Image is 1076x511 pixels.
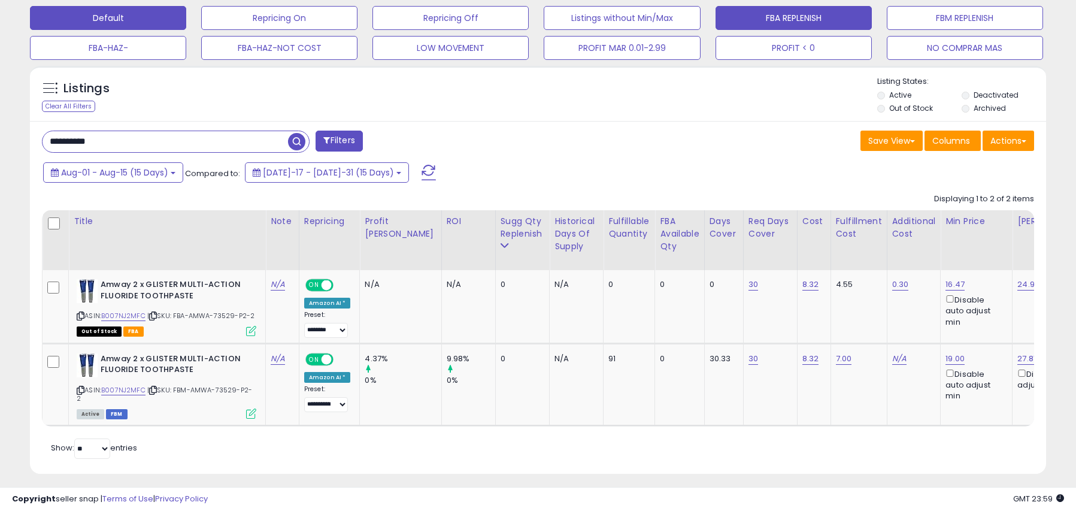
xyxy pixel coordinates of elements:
p: Listing States: [877,76,1046,87]
a: N/A [271,279,285,291]
div: N/A [554,353,594,364]
div: Min Price [945,215,1007,228]
img: 41xuO2TqSoS._SL40_.jpg [77,353,98,377]
span: [DATE]-17 - [DATE]-31 (15 Days) [263,167,394,179]
button: Columns [925,131,981,151]
a: 0.30 [892,279,909,291]
div: ROI [447,215,490,228]
a: 8.32 [802,279,819,291]
button: PROFIT < 0 [716,36,872,60]
button: LOW MOVEMENT [372,36,529,60]
div: seller snap | | [12,494,208,505]
a: N/A [892,353,907,365]
div: 30.33 [710,353,734,364]
button: Filters [316,131,362,152]
div: N/A [447,279,486,290]
div: 91 [608,353,645,364]
label: Deactivated [974,90,1019,100]
div: 4.37% [365,353,441,364]
span: ON [307,354,322,364]
label: Out of Stock [889,103,933,113]
div: Amazon AI * [304,298,351,309]
a: 30 [748,353,758,365]
button: NO COMPRAR MAS [887,36,1043,60]
h5: Listings [63,80,110,97]
span: 2025-08-16 23:59 GMT [1013,493,1064,504]
a: 19.00 [945,353,965,365]
label: Archived [974,103,1006,113]
strong: Copyright [12,493,56,504]
div: 0 [710,279,734,290]
div: Profit [PERSON_NAME] [365,215,436,240]
div: 0 [660,353,695,364]
div: 0 [501,279,541,290]
span: Columns [932,135,970,147]
div: 0% [365,375,441,386]
button: FBA REPLENISH [716,6,872,30]
b: Amway 2 x GLISTER MULTI-ACTION FLUORIDE TOOTHPASTE [101,279,246,304]
div: Additional Cost [892,215,936,240]
button: Aug-01 - Aug-15 (15 Days) [43,162,183,183]
button: Repricing Off [372,6,529,30]
div: Fulfillable Quantity [608,215,650,240]
button: FBA-HAZ-NOT COST [201,36,357,60]
span: All listings that are currently out of stock and unavailable for purchase on Amazon [77,326,122,337]
a: 7.00 [836,353,852,365]
label: Active [889,90,911,100]
button: Default [30,6,186,30]
div: Disable auto adjust min [945,367,1003,402]
div: 0% [447,375,495,386]
button: Listings without Min/Max [544,6,700,30]
div: Title [74,215,260,228]
button: [DATE]-17 - [DATE]-31 (15 Days) [245,162,409,183]
div: 9.98% [447,353,495,364]
span: Aug-01 - Aug-15 (15 Days) [61,167,168,179]
b: Amway 2 x GLISTER MULTI-ACTION FLUORIDE TOOTHPASTE [101,353,246,379]
div: Days Cover [710,215,738,240]
div: 0 [660,279,695,290]
span: All listings currently available for purchase on Amazon [77,409,104,419]
div: N/A [554,279,594,290]
button: Repricing On [201,6,357,30]
div: Displaying 1 to 2 of 2 items [934,193,1034,205]
a: B007NJ2MFC [101,311,146,321]
div: Cost [802,215,826,228]
span: FBA [123,326,144,337]
button: PROFIT MAR 0.01-2.99 [544,36,700,60]
button: Actions [983,131,1034,151]
span: FBM [106,409,128,419]
div: Clear All Filters [42,101,95,112]
div: Repricing [304,215,355,228]
div: 4.55 [836,279,878,290]
a: 24.98 [1017,279,1039,291]
div: Note [271,215,294,228]
div: Fulfillment Cost [836,215,882,240]
span: Show: entries [51,442,137,453]
button: FBM REPLENISH [887,6,1043,30]
a: Terms of Use [102,493,153,504]
div: Amazon AI * [304,372,351,383]
span: ON [307,280,322,291]
div: N/A [365,279,432,290]
span: OFF [332,280,351,291]
a: Privacy Policy [155,493,208,504]
div: 0 [501,353,541,364]
span: | SKU: FBM-AMWA-73529-P2-2 [77,385,252,403]
a: 16.47 [945,279,965,291]
div: Historical Days Of Supply [554,215,598,253]
div: Preset: [304,385,351,412]
span: | SKU: FBA-AMWA-73529-P2-2 [147,311,254,320]
a: 30 [748,279,758,291]
div: 0 [608,279,645,290]
button: FBA-HAZ- [30,36,186,60]
div: Disable auto adjust min [945,293,1003,328]
span: OFF [332,354,351,364]
div: ASIN: [77,353,256,418]
div: Sugg Qty Replenish [501,215,545,240]
a: 27.81 [1017,353,1036,365]
button: Save View [860,131,923,151]
th: Please note that this number is a calculation based on your required days of coverage and your ve... [495,210,550,270]
div: ASIN: [77,279,256,335]
a: N/A [271,353,285,365]
div: Req Days Cover [748,215,792,240]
